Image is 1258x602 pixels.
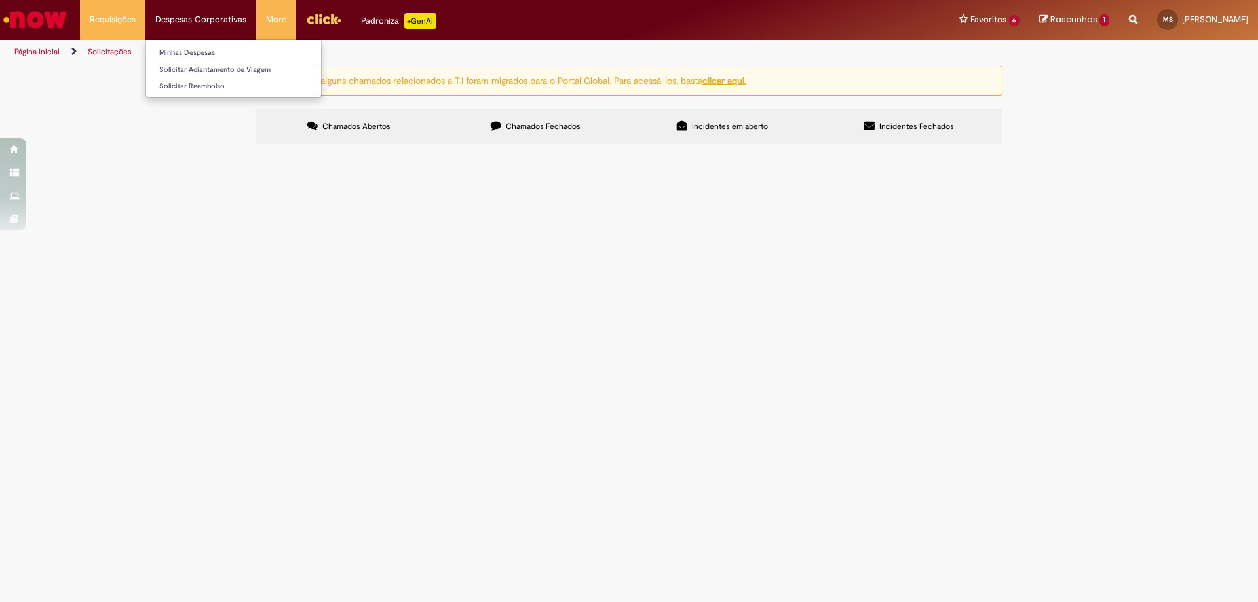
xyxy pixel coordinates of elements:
[1039,14,1109,26] a: Rascunhos
[155,13,246,26] span: Despesas Corporativas
[14,47,60,57] a: Página inicial
[1099,14,1109,26] span: 1
[146,79,321,94] a: Solicitar Reembolso
[879,121,954,132] span: Incidentes Fechados
[146,46,321,60] a: Minhas Despesas
[970,13,1006,26] span: Favoritos
[506,121,581,132] span: Chamados Fechados
[1182,14,1248,25] span: [PERSON_NAME]
[404,13,436,29] p: +GenAi
[90,13,136,26] span: Requisições
[1163,15,1173,24] span: MS
[1050,13,1097,26] span: Rascunhos
[88,47,132,57] a: Solicitações
[361,13,436,29] div: Padroniza
[702,74,746,86] a: clicar aqui.
[692,121,768,132] span: Incidentes em aberto
[145,39,322,98] ul: Despesas Corporativas
[322,121,391,132] span: Chamados Abertos
[146,63,321,77] a: Solicitar Adiantamento de Viagem
[281,74,746,86] ng-bind-html: Atenção: alguns chamados relacionados a T.I foram migrados para o Portal Global. Para acessá-los,...
[306,9,341,29] img: click_logo_yellow_360x200.png
[1,7,69,33] img: ServiceNow
[10,40,829,64] ul: Trilhas de página
[266,13,286,26] span: More
[1009,15,1020,26] span: 6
